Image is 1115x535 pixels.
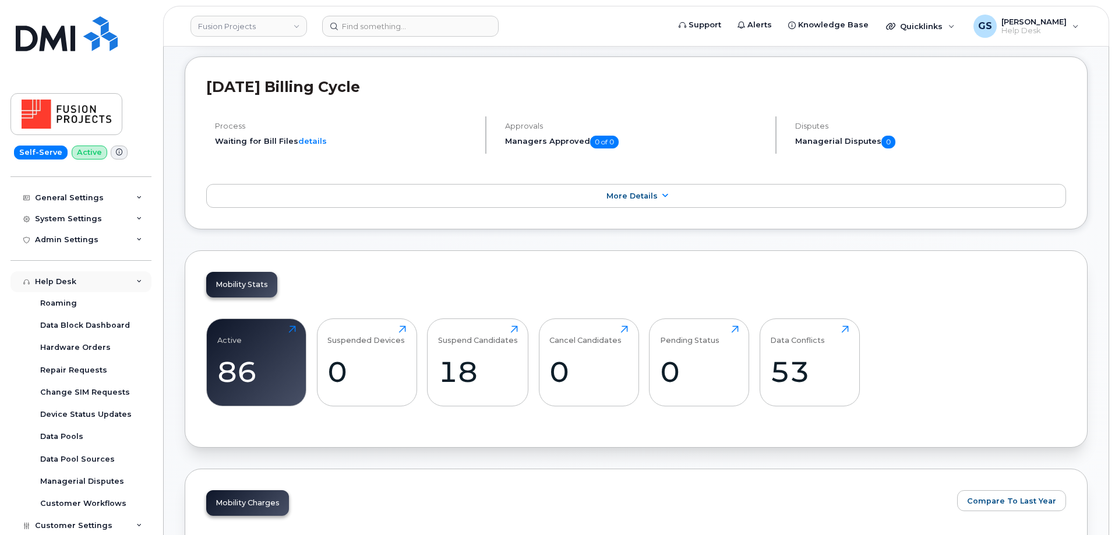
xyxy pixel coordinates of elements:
a: Fusion Projects [190,16,307,37]
input: Find something... [322,16,499,37]
div: Active [217,325,242,345]
a: Suspend Candidates18 [438,325,518,400]
span: 0 [881,136,895,148]
a: Alerts [729,13,780,37]
div: 18 [438,355,518,389]
span: GS [978,19,992,33]
div: 0 [327,355,406,389]
span: Compare To Last Year [967,495,1056,506]
h4: Approvals [505,122,765,130]
h4: Disputes [795,122,1066,130]
div: Pending Status [660,325,719,345]
div: Quicklinks [878,15,963,38]
span: Knowledge Base [798,19,869,31]
div: 0 [660,355,739,389]
a: details [298,136,327,146]
span: Support [689,19,721,31]
span: Quicklinks [900,22,943,31]
div: 0 [549,355,628,389]
h5: Managers Approved [505,136,765,148]
h4: Process [215,122,475,130]
div: Gabriel Santiago [965,15,1087,38]
div: 86 [217,355,296,389]
button: Compare To Last Year [957,490,1066,511]
a: Data Conflicts53 [770,325,849,400]
a: Support [671,13,729,37]
div: 53 [770,355,849,389]
a: Knowledge Base [780,13,877,37]
a: Cancel Candidates0 [549,325,628,400]
a: Pending Status0 [660,325,739,400]
span: [PERSON_NAME] [1001,17,1067,26]
div: Suspend Candidates [438,325,518,345]
h2: [DATE] Billing Cycle [206,78,1066,95]
li: Waiting for Bill Files [215,136,475,147]
h5: Managerial Disputes [795,136,1066,148]
div: Cancel Candidates [549,325,622,345]
div: Suspended Devices [327,325,405,345]
span: Alerts [747,19,772,31]
a: Suspended Devices0 [327,325,406,400]
span: More Details [606,192,658,200]
a: Active86 [217,325,296,400]
div: Data Conflicts [770,325,825,345]
span: Help Desk [1001,26,1067,36]
span: 0 of 0 [590,136,619,148]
